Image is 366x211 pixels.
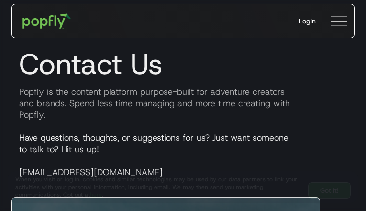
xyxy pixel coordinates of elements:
[308,182,351,199] a: Got It!
[11,132,355,178] p: Have questions, thoughts, or suggestions for us? Just want someone to talk to? Hit us up!
[16,7,78,35] a: home
[299,16,316,26] div: Login
[11,47,355,81] h1: Contact Us
[15,176,300,199] div: When you visit or log in, cookies and similar technologies may be used by our data partners to li...
[19,167,163,178] a: [EMAIL_ADDRESS][DOMAIN_NAME]
[90,191,102,199] a: here
[291,9,323,33] a: Login
[11,86,355,121] p: Popfly is the content platform purpose-built for adventure creators and brands. Spend less time m...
